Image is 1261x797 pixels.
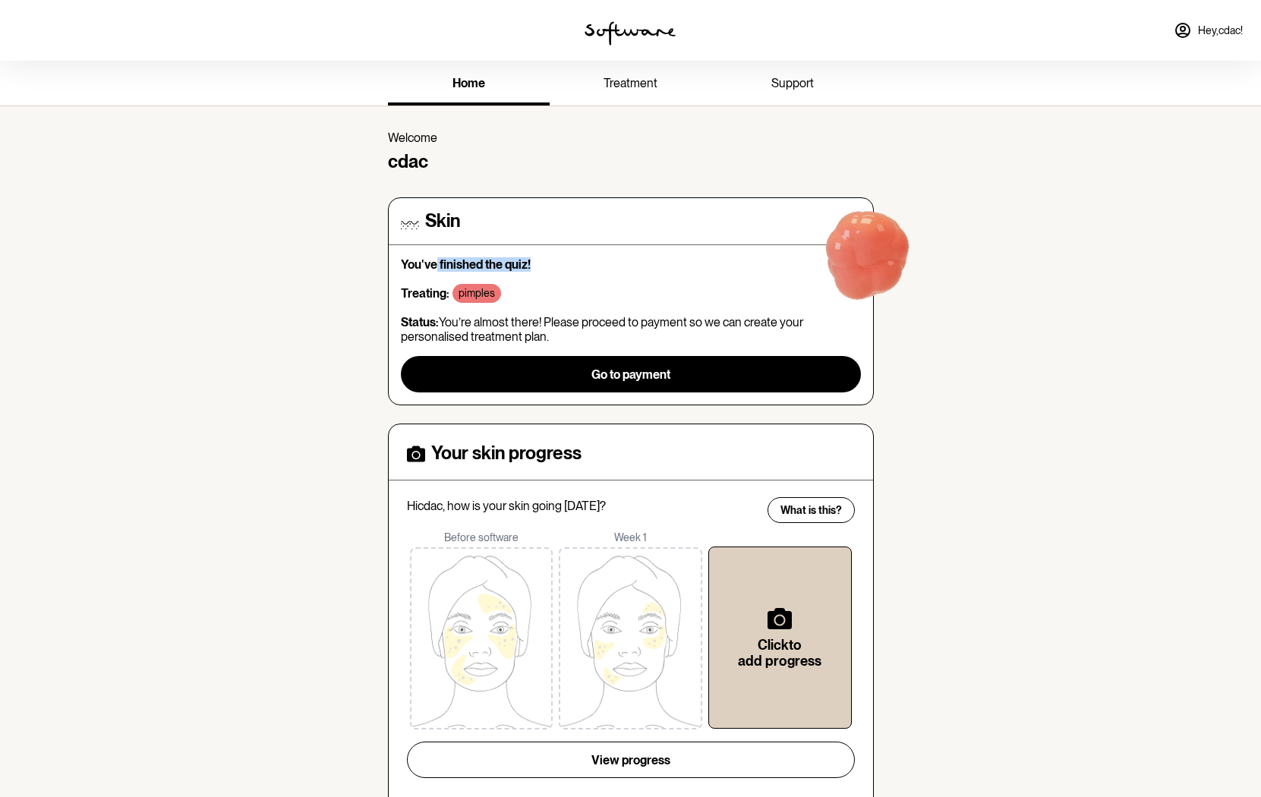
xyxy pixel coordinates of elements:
[733,637,827,669] h6: Click to add progress
[604,76,657,90] span: treatment
[819,209,916,307] img: red-blob.ee797e6f29be6228169e.gif
[559,547,702,729] img: 9sTVZcrP3IAAAAAASUVORK5CYII=
[425,210,460,232] h4: Skin
[401,315,439,329] strong: Status:
[591,367,670,382] span: Go to payment
[410,547,553,729] img: treatment-before-software.51993e60b0d7261408ee.png
[388,151,874,173] h4: cdac
[388,131,874,145] p: Welcome
[780,504,842,517] span: What is this?
[407,531,556,544] p: Before software
[550,64,711,106] a: treatment
[431,443,582,465] h4: Your skin progress
[401,286,449,301] strong: Treating:
[768,497,855,523] button: What is this?
[591,753,670,767] span: View progress
[1165,12,1252,49] a: Hey,cdac!
[459,287,495,300] p: pimples
[1198,24,1243,37] span: Hey, cdac !
[556,531,705,544] p: Week 1
[407,499,758,513] p: Hi cdac , how is your skin going [DATE]?
[585,21,676,46] img: software logo
[711,64,873,106] a: support
[401,315,861,344] p: You’re almost there! Please proceed to payment so we can create your personalised treatment plan.
[452,76,485,90] span: home
[401,356,861,392] button: Go to payment
[771,76,814,90] span: support
[407,742,855,778] button: View progress
[388,64,550,106] a: home
[401,257,861,272] p: You've finished the quiz!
